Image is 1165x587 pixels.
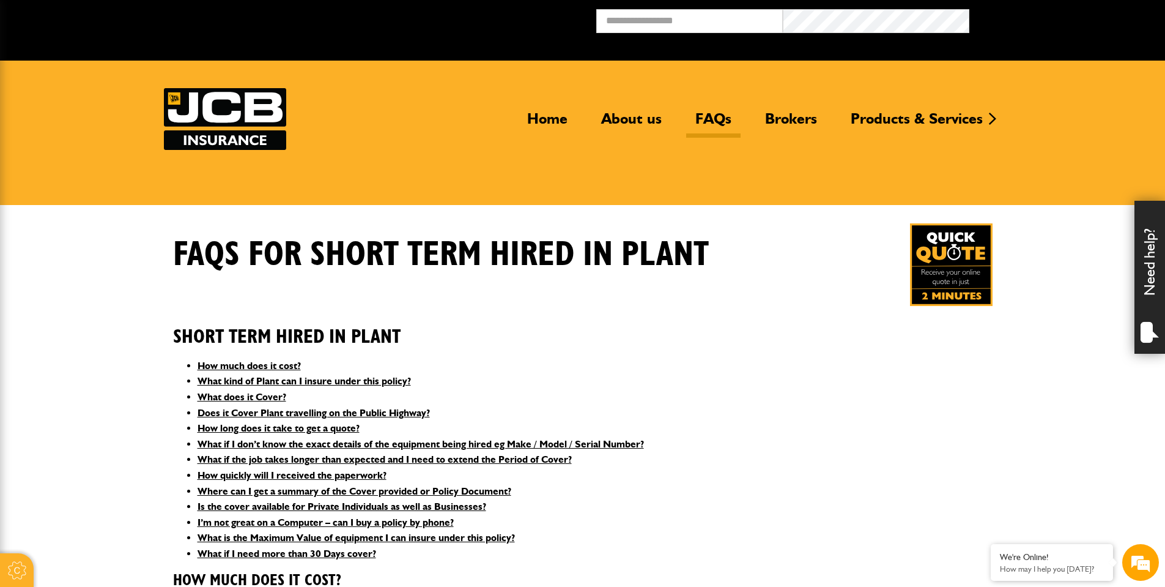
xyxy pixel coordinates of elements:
a: I’m not great on a Computer – can I buy a policy by phone? [198,517,454,528]
a: Does it Cover Plant travelling on the Public Highway? [198,407,430,419]
a: How much does it cost? [198,360,301,372]
a: Home [518,110,577,138]
a: FAQs [686,110,741,138]
a: Where can I get a summary of the Cover provided or Policy Document? [198,485,511,497]
a: Products & Services [841,110,992,138]
a: Brokers [756,110,826,138]
a: What is the Maximum Value of equipment I can insure under this policy? [198,532,515,544]
h2: Short Term Hired In Plant [173,307,993,348]
img: Quick Quote [910,223,993,306]
a: About us [592,110,671,138]
div: Need help? [1134,201,1165,354]
a: What if I don’t know the exact details of the equipment being hired eg Make / Model / Serial Number? [198,438,644,450]
a: What kind of Plant can I insure under this policy? [198,375,411,387]
a: How quickly will I received the paperwork? [198,469,386,481]
button: Broker Login [969,9,1156,28]
a: What if I need more than 30 Days cover? [198,548,376,559]
a: How long does it take to get a quote? [198,422,360,434]
a: What if the job takes longer than expected and I need to extend the Period of Cover? [198,454,572,465]
h1: FAQS for Short Term Hired In Plant [173,234,709,275]
a: JCB Insurance Services [164,88,286,150]
img: JCB Insurance Services logo [164,88,286,150]
p: How may I help you today? [1000,564,1104,574]
div: We're Online! [1000,552,1104,563]
a: What does it Cover? [198,391,286,403]
a: Is the cover available for Private Individuals as well as Businesses? [198,501,486,512]
a: Get your insurance quote in just 2-minutes [910,223,993,306]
